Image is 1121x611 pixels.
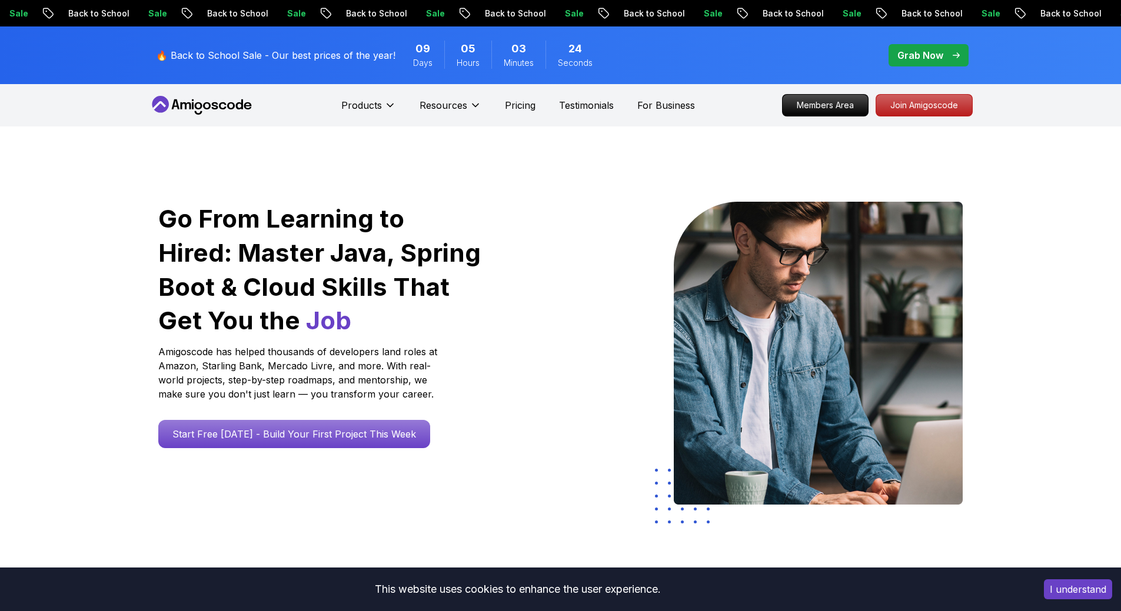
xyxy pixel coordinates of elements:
span: Job [306,305,351,335]
span: 3 Minutes [511,41,526,57]
span: Hours [457,57,480,69]
p: Products [341,98,382,112]
p: Back to School [181,8,261,19]
p: Sale [538,8,576,19]
p: Sale [677,8,715,19]
a: Testimonials [559,98,614,112]
a: Pricing [505,98,535,112]
a: Members Area [782,94,869,116]
button: Resources [420,98,481,122]
span: 9 Days [415,41,430,57]
p: Grab Now [897,48,943,62]
p: Sale [261,8,298,19]
img: hero [674,202,963,505]
p: Back to School [42,8,122,19]
p: Join Amigoscode [876,95,972,116]
p: Sale [955,8,993,19]
p: Members Area [783,95,868,116]
span: Days [413,57,433,69]
a: For Business [637,98,695,112]
a: Join Amigoscode [876,94,973,116]
p: Back to School [875,8,955,19]
span: Seconds [558,57,593,69]
p: Sale [400,8,437,19]
p: Back to School [736,8,816,19]
a: Start Free [DATE] - Build Your First Project This Week [158,420,430,448]
h1: Go From Learning to Hired: Master Java, Spring Boot & Cloud Skills That Get You the [158,202,483,338]
p: Sale [816,8,854,19]
p: Back to School [1014,8,1094,19]
span: Minutes [504,57,534,69]
p: 🔥 Back to School Sale - Our best prices of the year! [156,48,395,62]
p: Back to School [320,8,400,19]
p: Sale [122,8,159,19]
div: This website uses cookies to enhance the user experience. [9,576,1026,602]
button: Accept cookies [1044,579,1112,599]
button: Products [341,98,396,122]
span: 5 Hours [461,41,475,57]
p: Resources [420,98,467,112]
span: 24 Seconds [568,41,582,57]
p: Back to School [458,8,538,19]
p: Back to School [597,8,677,19]
p: Amigoscode has helped thousands of developers land roles at Amazon, Starling Bank, Mercado Livre,... [158,345,441,401]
